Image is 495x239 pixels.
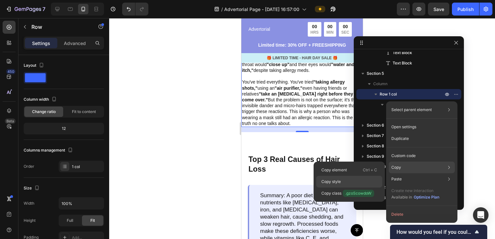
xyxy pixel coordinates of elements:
div: 1 col [72,164,102,170]
p: Open settings [391,124,416,130]
span: Section 6 [367,122,384,129]
span: Fit [90,218,95,223]
button: Show survey - How would you feel if you could no longer use GemPages? [397,228,481,236]
div: Layout [24,61,45,70]
div: 450 [6,69,16,74]
span: Text Block [393,50,412,56]
span: Fit to content [72,109,96,115]
div: Width [24,200,34,206]
button: Save [428,3,449,16]
p: Create new interaction [391,188,440,194]
div: Order [24,164,34,169]
span: .gzoScowdoW [343,190,374,197]
button: Publish [452,3,479,16]
span: Save [433,6,444,12]
input: Auto [59,198,104,209]
span: Row 1 col [380,91,397,97]
span: Section 5 [367,70,384,77]
div: Open Intercom Messenger [473,207,489,223]
div: Height [24,218,36,223]
p: Select parent element [391,107,432,113]
p: Row [31,23,86,31]
p: Paste [391,176,402,182]
p: Ctrl + C [363,167,377,173]
span: Advertorial Page - [DATE] 16:57:00 [224,6,299,13]
span: Section 7 [367,132,384,139]
div: Beta [5,119,16,124]
p: Custom code [391,153,416,159]
p: Duplicate [391,136,409,142]
button: Optimize Plan [413,194,440,200]
div: Columns management [24,146,74,155]
div: Size [24,184,41,193]
p: Copy element [321,167,347,173]
p: Copy style [321,179,341,185]
span: Full [67,218,73,223]
button: Delete [389,209,455,220]
span: Section 9 [367,153,384,160]
p: Copy [391,165,401,170]
span: How would you feel if you could no longer use GemPages? [397,229,473,235]
div: Optimize Plan [414,194,439,200]
p: Settings [32,40,50,47]
div: Undo/Redo [122,3,148,16]
span: Section 8 [367,143,384,149]
p: 7 [42,5,45,13]
span: / [221,6,223,13]
div: Column width [24,95,58,104]
span: Column [373,81,387,87]
span: Text Block [393,60,412,66]
p: Copy class [321,190,374,197]
span: Available in [391,195,412,199]
div: 12 [25,124,103,133]
span: Change ratio [32,109,56,115]
button: 7 [3,3,48,16]
iframe: Design area [241,18,363,239]
div: Publish [457,6,474,13]
p: Advanced [64,40,86,47]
